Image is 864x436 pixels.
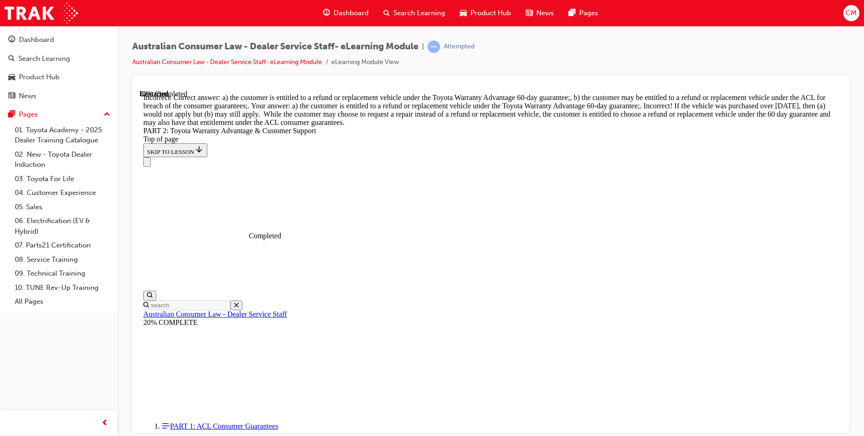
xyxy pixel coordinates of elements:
span: news-icon [8,92,15,100]
div: Completed [109,142,123,150]
div: 20% COMPLETE [4,229,699,237]
span: prev-icon [101,418,108,429]
a: search-iconSearch Learning [376,4,453,23]
button: Close search menu [91,211,103,220]
div: Pages [19,109,38,120]
span: car-icon [8,73,15,82]
a: All Pages [11,295,114,309]
span: pages-icon [569,7,576,19]
button: CM [843,5,859,21]
button: Close navigation menu [4,67,11,77]
span: | [422,41,424,52]
a: car-iconProduct Hub [453,4,518,23]
a: 01. Toyota Academy - 2025 Dealer Training Catalogue [11,123,114,147]
span: up-icon [104,109,110,121]
a: 06. Electrification (EV & Hybrid) [11,214,114,238]
div: Incorrect. Correct answer: a) the customer is entitled to a refund or replacement vehicle under t... [4,4,699,37]
a: 10. TUNE Rev-Up Training [11,281,114,295]
button: Open search menu [4,201,17,211]
li: eLearning Module View [331,57,399,68]
div: Attempted [444,42,475,51]
div: News [19,91,36,101]
button: Pages [4,106,114,123]
span: Pages [579,8,598,18]
a: 05. Sales [11,200,114,214]
span: learningRecordVerb_ATTEMPT-icon [428,41,440,53]
a: 07. Parts21 Certification [11,238,114,253]
span: pages-icon [8,111,15,119]
span: Search Learning [394,8,445,18]
div: Top of page [4,45,699,53]
span: guage-icon [8,36,15,44]
a: pages-iconPages [561,4,605,23]
a: Search Learning [4,50,114,67]
img: Trak [5,3,78,24]
span: News [536,8,554,18]
span: search-icon [8,55,15,63]
div: Search Learning [18,53,70,64]
a: Product Hub [4,69,114,86]
div: Product Hub [19,72,59,82]
span: news-icon [526,7,533,19]
span: search-icon [383,7,390,19]
a: 02. New - Toyota Dealer Induction [11,147,114,172]
div: Dashboard [19,35,54,45]
a: 09. Technical Training [11,266,114,281]
span: CM [846,8,857,18]
button: SKIP TO LESSON [4,53,68,67]
span: SKIP TO LESSON [7,59,64,65]
a: Australian Consumer Law - Dealer Service Staff [4,220,147,228]
a: Dashboard [4,31,114,48]
span: Product Hub [470,8,511,18]
span: Dashboard [334,8,369,18]
div: PART 2: Toyota Warranty Advantage & Customer Support [4,37,699,45]
a: 08. Service Training [11,253,114,267]
span: guage-icon [323,7,330,19]
span: car-icon [460,7,467,19]
button: DashboardSearch LearningProduct HubNews [4,29,114,106]
a: News [4,88,114,105]
span: Australian Consumer Law - Dealer Service Staff- eLearning Module [132,41,418,52]
a: 04. Customer Experience [11,186,114,200]
a: Australian Consumer Law - Dealer Service Staff- eLearning Module [132,58,322,66]
a: 03. Toyota For Life [11,172,114,186]
a: guage-iconDashboard [316,4,376,23]
a: news-iconNews [518,4,561,23]
input: Search [9,211,91,220]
